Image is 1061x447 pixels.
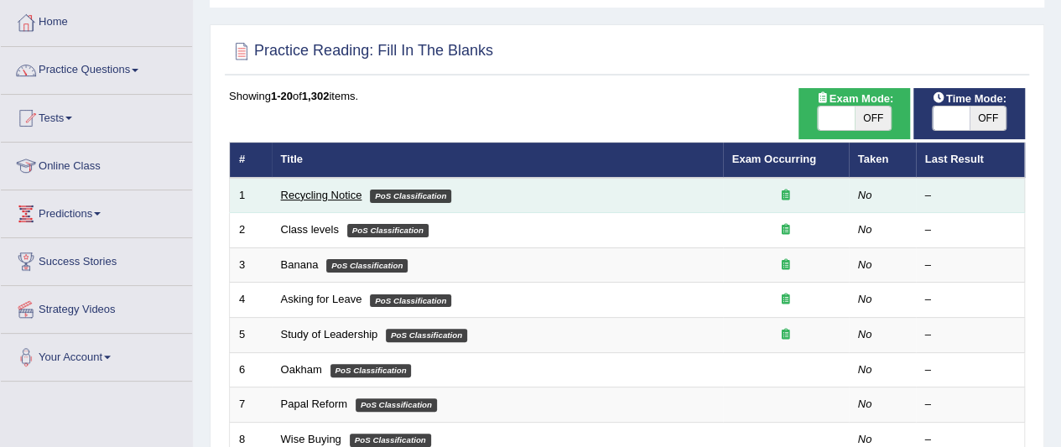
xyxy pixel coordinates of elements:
[230,283,272,318] td: 4
[858,293,872,305] em: No
[229,88,1025,104] div: Showing of items.
[926,90,1013,107] span: Time Mode:
[925,397,1016,413] div: –
[230,318,272,353] td: 5
[858,328,872,340] em: No
[1,47,192,89] a: Practice Questions
[1,190,192,232] a: Predictions
[970,107,1006,130] span: OFF
[732,327,840,343] div: Exam occurring question
[858,398,872,410] em: No
[858,363,872,376] em: No
[230,352,272,387] td: 6
[858,258,872,271] em: No
[1,95,192,137] a: Tests
[281,223,339,236] a: Class levels
[272,143,723,178] th: Title
[281,363,322,376] a: Oakham
[386,329,467,342] em: PoS Classification
[925,327,1016,343] div: –
[1,143,192,185] a: Online Class
[855,107,892,130] span: OFF
[1,238,192,280] a: Success Stories
[858,433,872,445] em: No
[230,387,272,423] td: 7
[1,286,192,328] a: Strategy Videos
[230,178,272,213] td: 1
[732,153,816,165] a: Exam Occurring
[798,88,910,139] div: Show exams occurring in exams
[326,259,408,273] em: PoS Classification
[370,190,451,203] em: PoS Classification
[925,188,1016,204] div: –
[281,328,378,340] a: Study of Leadership
[230,247,272,283] td: 3
[347,224,429,237] em: PoS Classification
[330,364,412,377] em: PoS Classification
[229,39,493,64] h2: Practice Reading: Fill In The Blanks
[732,257,840,273] div: Exam occurring question
[356,398,437,412] em: PoS Classification
[925,222,1016,238] div: –
[370,294,451,308] em: PoS Classification
[858,223,872,236] em: No
[281,398,347,410] a: Papal Reform
[281,258,319,271] a: Banana
[925,257,1016,273] div: –
[916,143,1025,178] th: Last Result
[858,189,872,201] em: No
[849,143,916,178] th: Taken
[732,292,840,308] div: Exam occurring question
[732,188,840,204] div: Exam occurring question
[302,90,330,102] b: 1,302
[350,434,431,447] em: PoS Classification
[281,433,341,445] a: Wise Buying
[925,362,1016,378] div: –
[809,90,900,107] span: Exam Mode:
[230,213,272,248] td: 2
[281,293,362,305] a: Asking for Leave
[271,90,293,102] b: 1-20
[732,222,840,238] div: Exam occurring question
[925,292,1016,308] div: –
[281,189,362,201] a: Recycling Notice
[1,334,192,376] a: Your Account
[230,143,272,178] th: #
